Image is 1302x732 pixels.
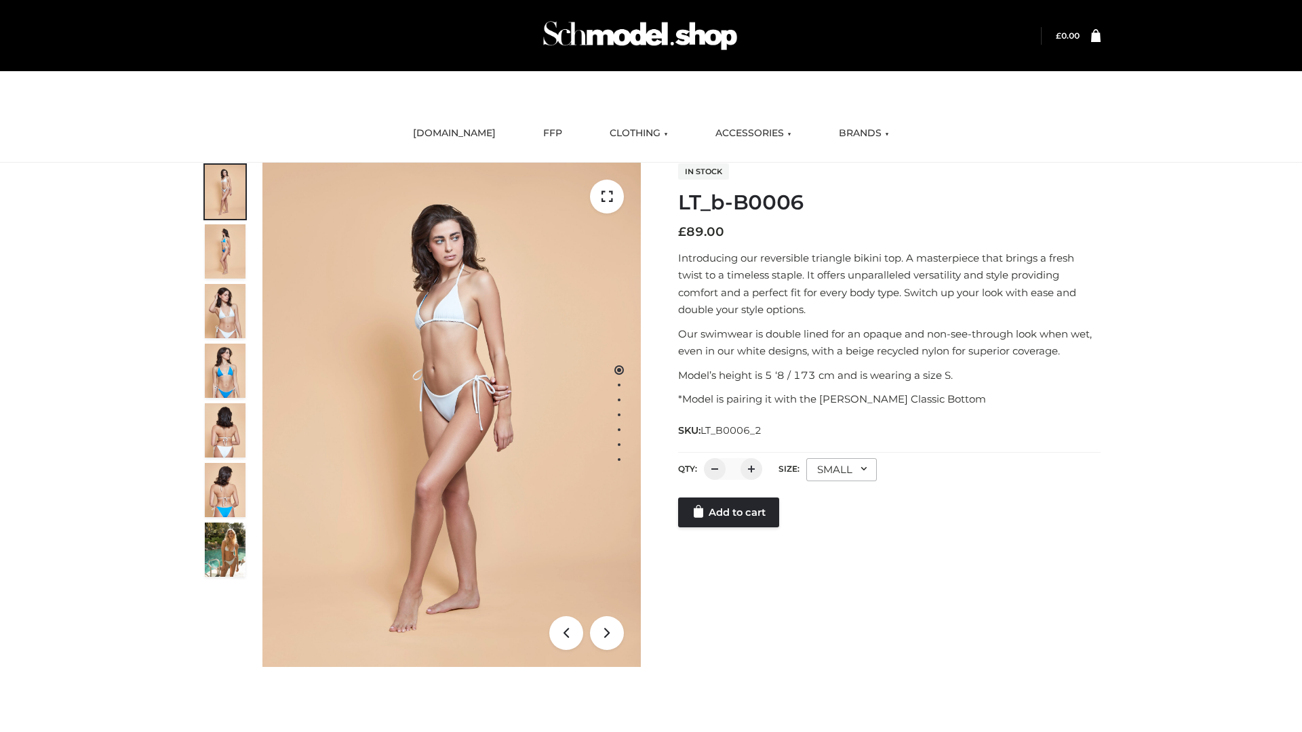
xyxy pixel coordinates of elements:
[1056,30,1080,41] bdi: 0.00
[678,224,686,239] span: £
[678,497,779,527] a: Add to cart
[678,249,1101,319] p: Introducing our reversible triangle bikini top. A masterpiece that brings a fresh twist to a time...
[678,464,697,474] label: QTY:
[1056,30,1061,41] span: £
[678,190,1101,215] h1: LT_b-B0006
[533,119,572,148] a: FFP
[205,165,245,219] img: ArielClassicBikiniTop_CloudNine_AzureSky_OW114ECO_1-scaled.jpg
[829,119,899,148] a: BRANDS
[678,367,1101,384] p: Model’s height is 5 ‘8 / 173 cm and is wearing a size S.
[599,119,678,148] a: CLOTHING
[778,464,800,474] label: Size:
[678,422,763,439] span: SKU:
[403,119,506,148] a: [DOMAIN_NAME]
[806,458,877,481] div: SMALL
[205,344,245,398] img: ArielClassicBikiniTop_CloudNine_AzureSky_OW114ECO_4-scaled.jpg
[678,390,1101,408] p: *Model is pairing it with the [PERSON_NAME] Classic Bottom
[701,424,762,436] span: LT_B0006_2
[678,163,729,180] span: In stock
[1056,30,1080,41] a: £0.00
[205,463,245,517] img: ArielClassicBikiniTop_CloudNine_AzureSky_OW114ECO_8-scaled.jpg
[705,119,802,148] a: ACCESSORIES
[262,163,641,667] img: LT_b-B0006
[205,403,245,457] img: ArielClassicBikiniTop_CloudNine_AzureSky_OW114ECO_7-scaled.jpg
[205,523,245,577] img: Arieltop_CloudNine_AzureSky2.jpg
[538,9,742,62] img: Schmodel Admin 964
[678,325,1101,360] p: Our swimwear is double lined for an opaque and non-see-through look when wet, even in our white d...
[678,224,724,239] bdi: 89.00
[205,224,245,279] img: ArielClassicBikiniTop_CloudNine_AzureSky_OW114ECO_2-scaled.jpg
[205,284,245,338] img: ArielClassicBikiniTop_CloudNine_AzureSky_OW114ECO_3-scaled.jpg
